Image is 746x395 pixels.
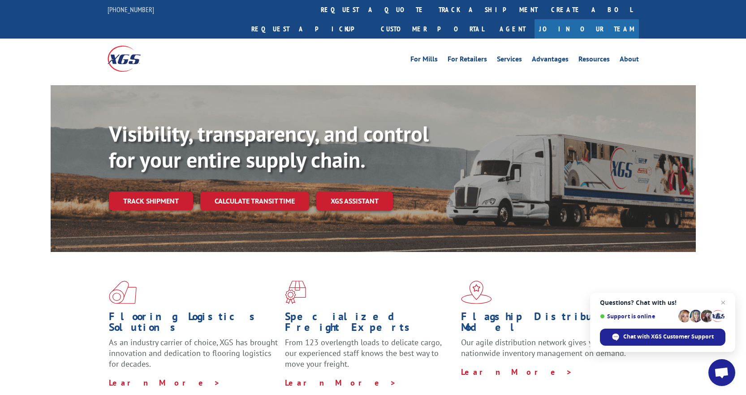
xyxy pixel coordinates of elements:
[109,281,137,304] img: xgs-icon-total-supply-chain-intelligence-red
[109,311,278,337] h1: Flooring Logistics Solutions
[108,5,154,14] a: [PHONE_NUMBER]
[245,19,374,39] a: Request a pickup
[109,337,278,369] span: As an industry carrier of choice, XGS has brought innovation and dedication to flooring logistics...
[623,333,714,341] span: Chat with XGS Customer Support
[600,313,675,320] span: Support is online
[491,19,535,39] a: Agent
[285,337,454,377] p: From 123 overlength loads to delicate cargo, our experienced staff knows the best way to move you...
[620,56,639,65] a: About
[461,281,492,304] img: xgs-icon-flagship-distribution-model-red
[200,191,309,211] a: Calculate transit time
[109,120,429,174] b: Visibility, transparency, and control for your entire supply chain.
[316,191,393,211] a: XGS ASSISTANT
[461,311,630,337] h1: Flagship Distribution Model
[285,378,397,388] a: Learn More >
[532,56,569,65] a: Advantages
[374,19,491,39] a: Customer Portal
[448,56,487,65] a: For Retailers
[600,299,725,306] span: Questions? Chat with us!
[497,56,522,65] a: Services
[461,367,573,377] a: Learn More >
[708,359,735,386] a: Open chat
[285,311,454,337] h1: Specialized Freight Experts
[109,191,193,210] a: Track shipment
[578,56,610,65] a: Resources
[285,281,306,304] img: xgs-icon-focused-on-flooring-red
[600,329,725,346] span: Chat with XGS Customer Support
[535,19,639,39] a: Join Our Team
[410,56,438,65] a: For Mills
[109,378,220,388] a: Learn More >
[461,337,626,358] span: Our agile distribution network gives you nationwide inventory management on demand.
